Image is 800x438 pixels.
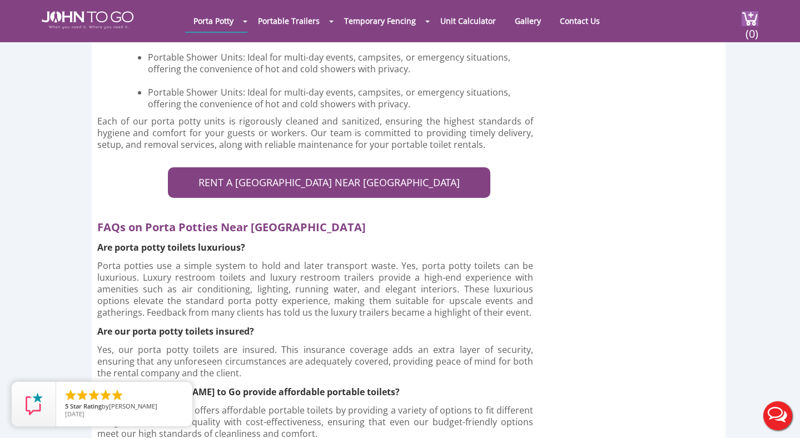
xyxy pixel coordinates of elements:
[97,385,562,399] h4: How does [PERSON_NAME] to Go provide affordable portable toilets?
[336,10,424,32] a: Temporary Fencing
[742,11,758,26] img: cart a
[97,344,534,379] p: Yes, our porta potty toilets are insured. This insurance coverage adds an extra layer of security...
[65,402,68,410] span: 5
[97,260,534,318] p: Porta potties use a simple system to hold and later transport waste. Yes, porta potty toilets can...
[250,10,328,32] a: Portable Trailers
[756,394,800,438] button: Live Chat
[97,215,543,235] h2: FAQs on Porta Potties Near [GEOGRAPHIC_DATA]
[42,11,133,29] img: JOHN to go
[168,167,490,198] a: RENT A [GEOGRAPHIC_DATA] NEAR [GEOGRAPHIC_DATA]
[87,389,101,402] li: 
[506,10,549,32] a: Gallery
[185,10,242,32] a: Porta Potty
[551,10,608,32] a: Contact Us
[76,389,89,402] li: 
[97,324,562,339] h4: Are our porta potty toilets insured?
[97,240,562,255] h4: Are porta potty toilets luxurious?
[65,403,183,411] span: by
[432,10,504,32] a: Unit Calculator
[99,389,112,402] li: 
[148,87,510,110] p: Portable Shower Units: Ideal for multi-day events, campsites, or emergency situations, offering t...
[64,389,77,402] li: 
[745,17,758,41] span: (0)
[148,52,510,75] p: Portable Shower Units: Ideal for multi-day events, campsites, or emergency situations, offering t...
[97,116,534,151] p: Each of our porta potty units is rigorously cleaned and sanitized, ensuring the highest standards...
[70,402,102,410] span: Star Rating
[111,389,124,402] li: 
[109,402,157,410] span: [PERSON_NAME]
[65,410,85,418] span: [DATE]
[23,393,45,415] img: Review Rating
